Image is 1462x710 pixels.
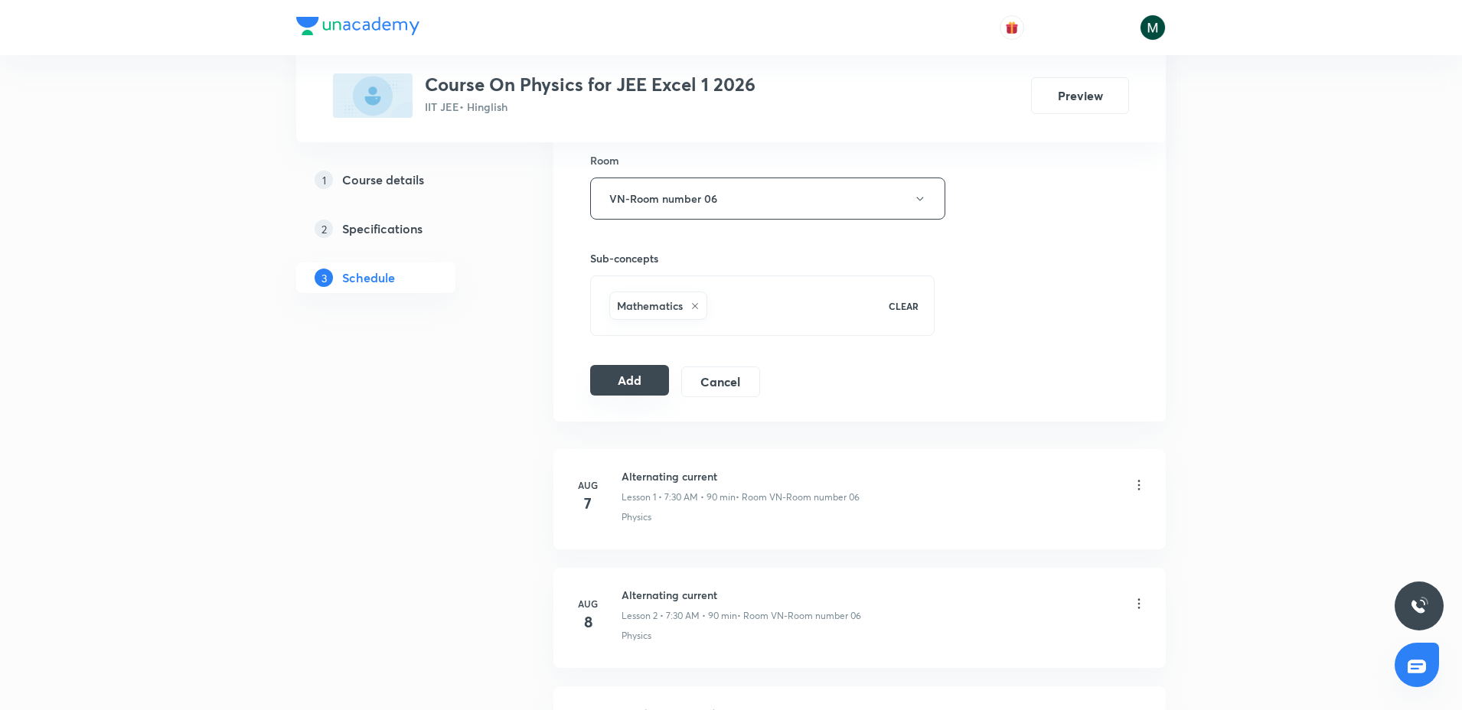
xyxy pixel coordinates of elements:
[315,220,333,238] p: 2
[736,490,860,504] p: • Room VN-Room number 06
[681,366,760,397] button: Cancel
[573,478,603,492] h6: Aug
[315,269,333,287] p: 3
[622,468,860,484] h6: Alternating current
[573,597,603,611] h6: Aug
[1031,77,1129,114] button: Preview
[617,298,683,314] h6: Mathematics
[590,177,945,220] button: VN-Room number 06
[342,171,424,189] h5: Course details
[425,99,755,115] p: IIT JEE • Hinglish
[1410,597,1428,615] img: ttu
[622,629,651,643] p: Physics
[425,73,755,96] h3: Course On Physics for JEE Excel 1 2026
[590,250,935,266] h6: Sub-concepts
[1000,15,1024,40] button: avatar
[573,492,603,515] h4: 7
[622,609,737,623] p: Lesson 2 • 7:30 AM • 90 min
[622,490,736,504] p: Lesson 1 • 7:30 AM • 90 min
[1005,21,1019,34] img: avatar
[622,510,651,524] p: Physics
[333,73,413,118] img: B05402F5-062F-4948-88D3-E92B04C28EC3_plus.png
[342,220,423,238] h5: Specifications
[889,299,919,313] p: CLEAR
[622,587,861,603] h6: Alternating current
[296,164,504,195] a: 1Course details
[342,269,395,287] h5: Schedule
[737,609,861,623] p: • Room VN-Room number 06
[590,365,669,396] button: Add
[296,17,419,39] a: Company Logo
[1140,15,1166,41] img: Milind Shahare
[315,171,333,189] p: 1
[590,152,619,168] h6: Room
[296,213,504,244] a: 2Specifications
[296,17,419,35] img: Company Logo
[573,611,603,633] h4: 8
